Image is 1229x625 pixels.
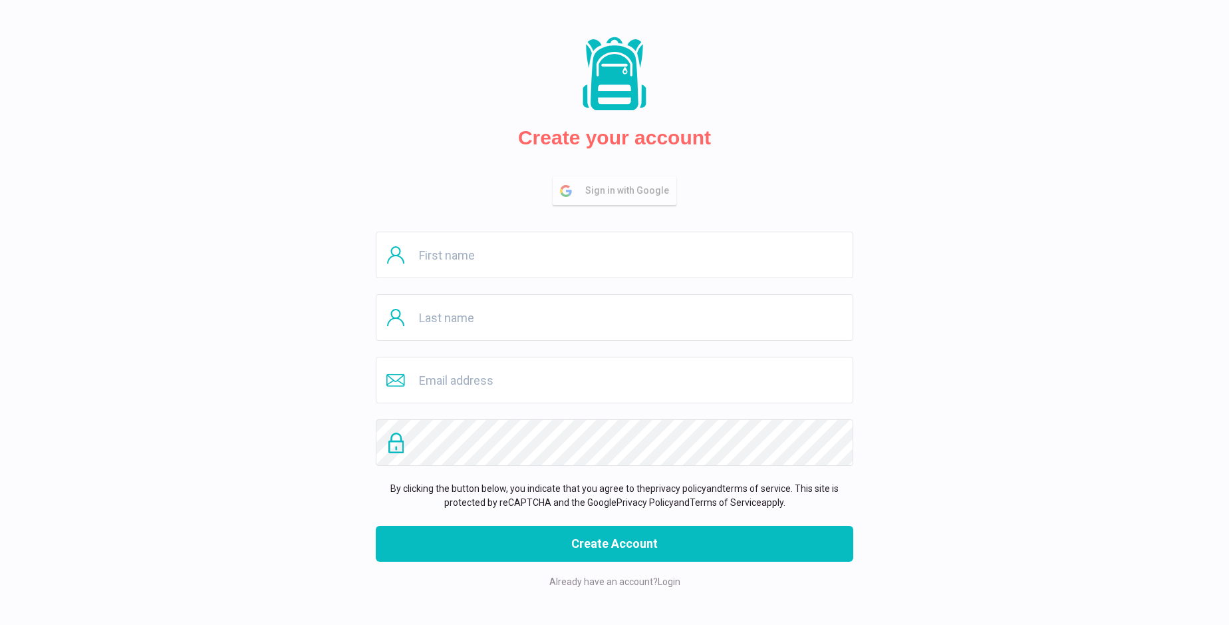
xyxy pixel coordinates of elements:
[722,483,791,494] a: terms of service
[376,294,853,341] input: Last name
[690,497,761,508] a: Terms of Service
[585,177,676,204] span: Sign in with Google
[658,576,680,587] a: Login
[650,483,706,494] a: privacy policy
[376,482,853,510] p: By clicking the button below, you indicate that you agree to the and . This site is protected by ...
[376,575,853,589] p: Already have an account?
[578,36,651,112] img: Packs logo
[553,176,676,205] button: Sign in with Google
[518,126,711,150] h2: Create your account
[376,526,853,562] button: Create Account
[376,357,853,403] input: Email address
[376,232,853,278] input: First name
[616,497,674,508] a: Privacy Policy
